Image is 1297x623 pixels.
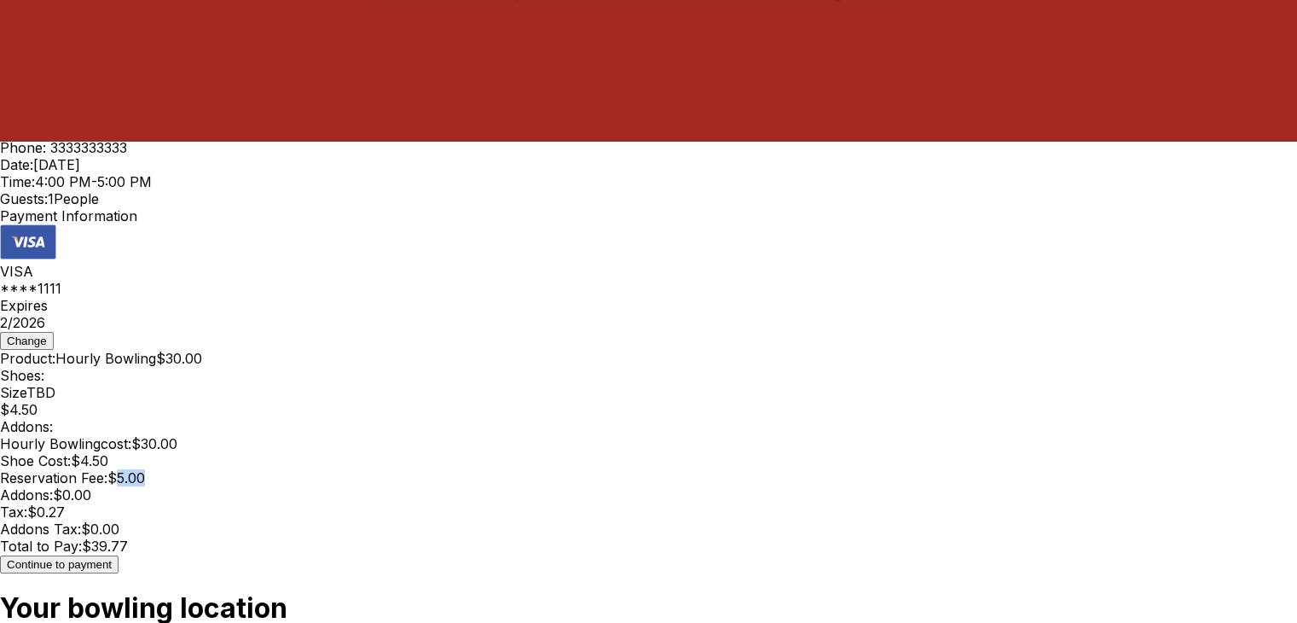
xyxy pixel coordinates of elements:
[156,350,202,367] span: $30.00
[71,452,108,469] span: $4.50
[131,435,177,452] span: $30.00
[33,156,80,173] span: [DATE]
[48,190,99,207] span: 1 People
[27,504,65,521] span: $0.27
[53,486,91,504] span: $0.00
[81,521,119,538] span: $0.00
[107,469,145,486] span: $5.00
[55,350,156,367] span: Hourly Bowling
[46,139,127,156] span: 3333333333
[35,173,152,190] span: 4:00 PM - 5:00 PM
[82,538,128,555] span: $39.77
